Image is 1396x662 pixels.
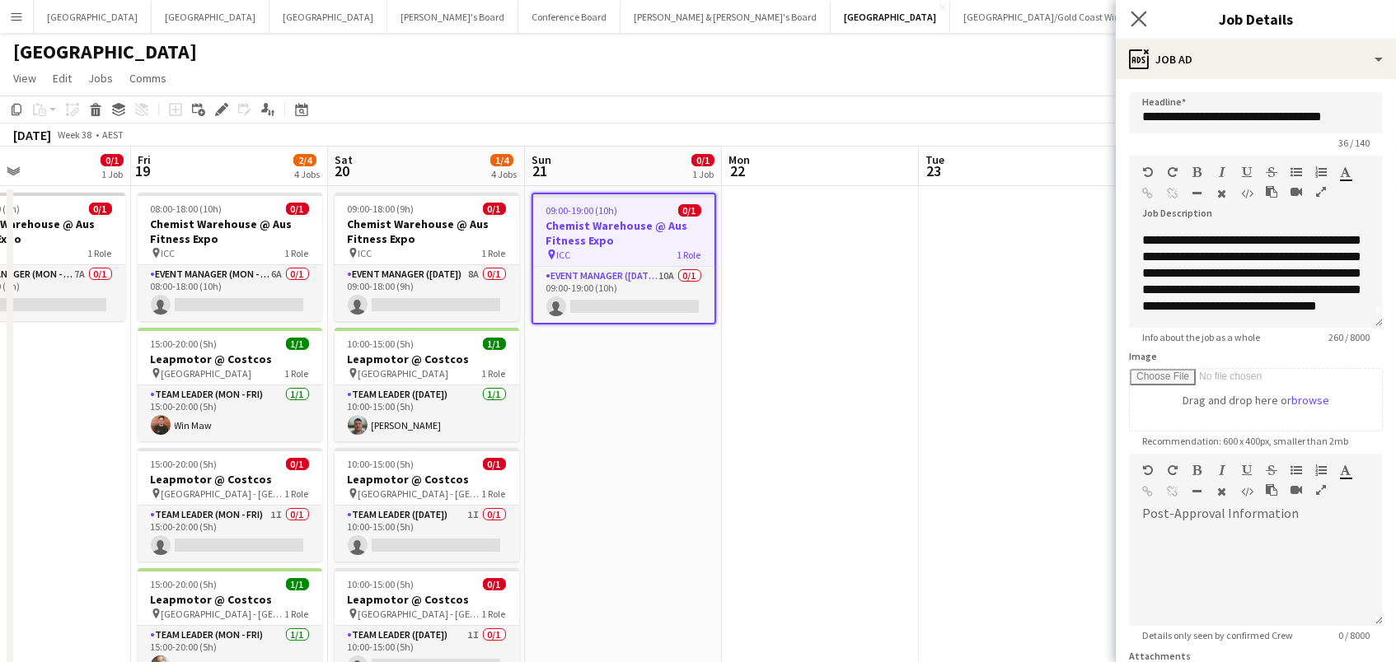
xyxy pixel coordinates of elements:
app-job-card: 09:00-18:00 (9h)0/1Chemist Warehouse @ Aus Fitness Expo ICC1 RoleEvent Manager ([DATE])8A0/109:00... [335,193,519,321]
span: Comms [129,71,166,86]
button: Underline [1241,464,1253,477]
a: Edit [46,68,78,89]
button: [GEOGRAPHIC_DATA] [152,1,269,33]
span: ICC [557,249,571,261]
span: 1/4 [490,154,513,166]
app-card-role: Event Manager (Mon - Fri)6A0/108:00-18:00 (10h) [138,265,322,321]
app-job-card: 10:00-15:00 (5h)1/1Leapmotor @ Costcos [GEOGRAPHIC_DATA]1 RoleTeam Leader ([DATE])1/110:00-15:00 ... [335,328,519,441]
span: View [13,71,36,86]
span: ICC [162,247,176,259]
button: Conference Board [518,1,621,33]
span: Fri [138,152,151,167]
span: Tue [925,152,944,167]
span: 0/1 [101,154,124,166]
h3: Leapmotor @ Costcos [335,472,519,487]
button: [GEOGRAPHIC_DATA] [34,1,152,33]
h3: Job Details [1116,8,1396,30]
button: Fullscreen [1315,185,1327,198]
button: Unordered List [1291,464,1302,477]
label: Attachments [1129,650,1191,662]
app-card-role: Team Leader (Mon - Fri)1/115:00-20:00 (5h)Win Maw [138,385,322,441]
span: [GEOGRAPHIC_DATA] [162,367,252,380]
h3: Leapmotor @ Costcos [335,592,519,607]
app-card-role: Event Manager ([DATE])8A0/109:00-18:00 (9h) [335,265,519,321]
app-job-card: 09:00-19:00 (10h)0/1Chemist Warehouse @ Aus Fitness Expo ICC1 RoleEvent Manager ([DATE])10A0/109:... [532,193,716,324]
span: 15:00-20:00 (5h) [151,458,218,470]
button: Clear Formatting [1216,485,1228,498]
div: 4 Jobs [491,168,517,180]
h3: Chemist Warehouse @ Aus Fitness Expo [533,218,714,248]
span: 10:00-15:00 (5h) [348,578,415,590]
h3: Leapmotor @ Costcos [138,472,322,487]
span: 19 [135,161,151,180]
button: Horizontal Line [1192,485,1203,498]
h3: Chemist Warehouse @ Aus Fitness Expo [138,217,322,246]
span: 0 / 8000 [1325,629,1383,641]
span: Jobs [88,71,113,86]
span: [GEOGRAPHIC_DATA] [358,367,449,380]
button: Ordered List [1315,165,1327,179]
span: Mon [728,152,750,167]
app-card-role: Team Leader (Mon - Fri)1I0/115:00-20:00 (5h) [138,506,322,562]
span: 15:00-20:00 (5h) [151,338,218,350]
div: Job Ad [1116,40,1396,79]
span: 1 Role [482,608,506,620]
span: 1 Role [285,608,309,620]
span: 2/4 [293,154,316,166]
span: Edit [53,71,72,86]
app-job-card: 15:00-20:00 (5h)1/1Leapmotor @ Costcos [GEOGRAPHIC_DATA]1 RoleTeam Leader (Mon - Fri)1/115:00-20:... [138,328,322,441]
button: HTML Code [1241,485,1253,498]
button: Underline [1241,165,1253,179]
span: 1 Role [677,249,701,261]
button: Strikethrough [1266,165,1277,179]
span: 0/1 [691,154,714,166]
button: Undo [1142,165,1154,179]
span: 23 [923,161,944,180]
button: Clear Formatting [1216,187,1228,200]
button: Redo [1167,165,1178,179]
span: 1 Role [482,247,506,259]
button: Undo [1142,464,1154,477]
span: Recommendation: 600 x 400px, smaller than 2mb [1129,435,1361,447]
button: Bold [1192,165,1203,179]
button: Bold [1192,464,1203,477]
span: 22 [726,161,750,180]
div: 4 Jobs [294,168,320,180]
span: Details only seen by confirmed Crew [1129,629,1306,641]
h1: [GEOGRAPHIC_DATA] [13,40,197,64]
span: 1 Role [285,247,309,259]
button: Horizontal Line [1192,187,1203,200]
button: Insert video [1291,185,1302,198]
span: 1/1 [286,338,309,350]
span: 0/1 [483,458,506,470]
span: [GEOGRAPHIC_DATA] - [GEOGRAPHIC_DATA] [358,487,482,500]
span: Week 38 [54,128,96,141]
h3: Leapmotor @ Costcos [138,592,322,607]
button: Unordered List [1291,165,1302,179]
span: 15:00-20:00 (5h) [151,578,218,590]
span: 1 Role [285,367,309,380]
span: 1/1 [483,338,506,350]
button: Ordered List [1315,464,1327,477]
span: ICC [358,247,372,259]
app-card-role: Event Manager ([DATE])10A0/109:00-19:00 (10h) [533,267,714,323]
span: 0/1 [286,203,309,215]
span: 0/1 [483,578,506,590]
button: Insert video [1291,483,1302,496]
button: Paste as plain text [1266,185,1277,198]
span: 09:00-19:00 (10h) [546,204,618,217]
app-card-role: Team Leader ([DATE])1/110:00-15:00 (5h)[PERSON_NAME] [335,385,519,441]
a: Jobs [82,68,119,89]
h3: Chemist Warehouse @ Aus Fitness Expo [335,217,519,246]
button: Redo [1167,464,1178,477]
span: 1 Role [285,487,309,500]
span: 260 / 8000 [1315,331,1383,343]
span: 20 [332,161,353,180]
h3: Leapmotor @ Costcos [138,352,322,366]
button: Text Color [1340,165,1351,179]
span: Sat [335,152,353,167]
app-job-card: 08:00-18:00 (10h)0/1Chemist Warehouse @ Aus Fitness Expo ICC1 RoleEvent Manager (Mon - Fri)6A0/10... [138,193,322,321]
app-job-card: 10:00-15:00 (5h)0/1Leapmotor @ Costcos [GEOGRAPHIC_DATA] - [GEOGRAPHIC_DATA]1 RoleTeam Leader ([D... [335,448,519,562]
button: [PERSON_NAME] & [PERSON_NAME]'s Board [621,1,831,33]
